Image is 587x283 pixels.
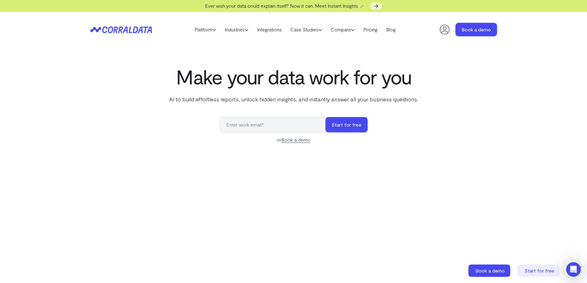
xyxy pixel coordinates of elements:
[565,261,582,278] iframe: Intercom live chat discovery launcher
[220,25,253,34] a: Industries
[220,117,332,132] input: Enter work email*
[566,262,581,277] iframe: Intercom live chat
[382,25,400,34] a: Blog
[6,5,92,10] div: Need help?
[281,137,311,143] a: Book a demo
[475,268,505,273] span: Book a demo
[286,25,326,34] a: Case Studies
[6,10,92,17] div: The team will reply as soon as they can
[455,23,497,36] a: Book a demo
[220,136,368,144] div: or
[524,268,554,273] span: Start for free
[205,3,365,9] span: Ever wish your data could explain itself? Now it can. Meet Instant Insights 🪄
[253,25,286,34] a: Integrations
[518,265,561,277] a: Start for free
[326,25,359,34] a: Compare
[468,265,512,277] a: Book a demo
[190,25,220,34] a: Platform
[359,25,382,34] a: Pricing
[168,66,419,88] h1: Make your data work for you
[168,95,419,103] p: AI to build effortless reports, unlock hidden insights, and instantly answer all your business qu...
[2,2,110,19] div: Open Intercom Messenger
[325,117,368,132] button: Start for free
